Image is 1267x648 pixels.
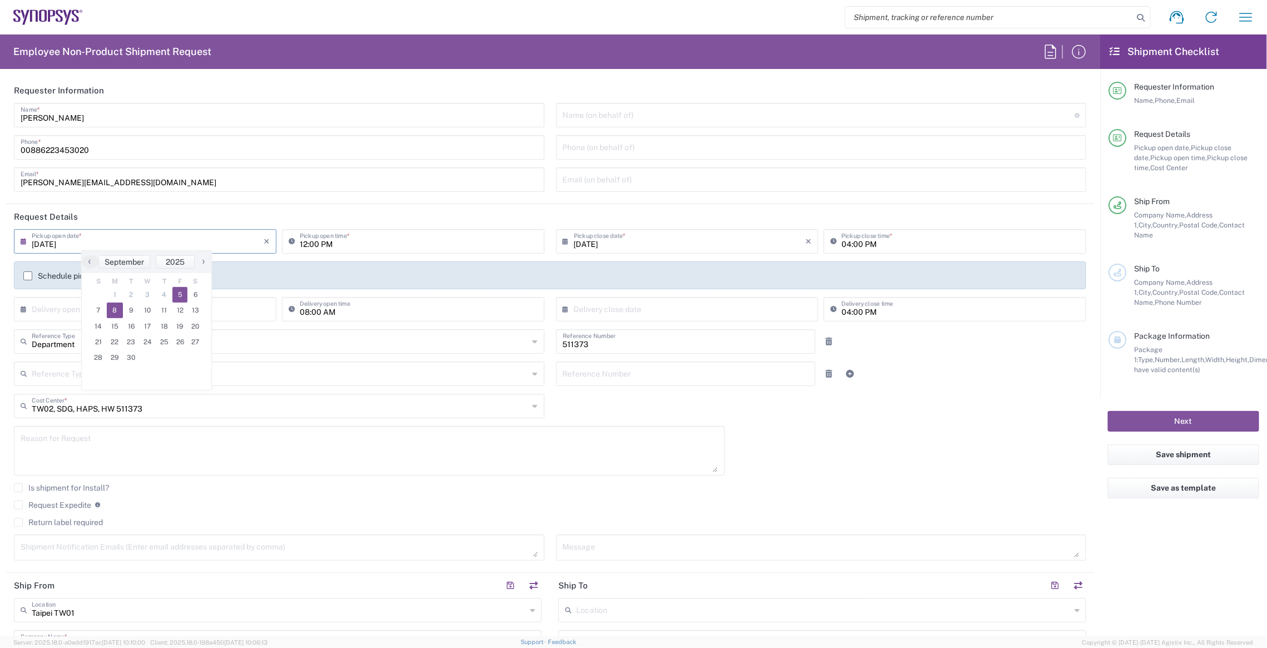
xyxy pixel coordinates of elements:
[187,334,203,350] span: 27
[264,233,270,250] i: ×
[845,7,1134,28] input: Shipment, tracking or reference number
[821,366,837,382] a: Remove Reference
[14,85,104,96] h2: Requester Information
[1139,288,1152,296] span: City,
[156,255,195,269] button: 2025
[195,255,211,269] button: ›
[1150,154,1207,162] span: Pickup open time,
[548,639,576,645] a: Feedback
[81,255,98,268] span: ‹
[172,287,188,303] span: 5
[82,255,211,269] bs-datepicker-navigation-view: ​ ​ ​
[1150,164,1188,172] span: Cost Center
[107,276,123,287] th: weekday
[150,639,268,646] span: Client: 2025.18.0-198a450
[821,334,837,349] a: Remove Reference
[1152,288,1179,296] span: Country,
[123,287,140,303] span: 2
[195,255,212,268] span: ›
[172,334,188,350] span: 26
[156,287,172,303] span: 4
[107,334,123,350] span: 22
[187,303,203,318] span: 13
[1179,288,1219,296] span: Postal Code,
[187,287,203,303] span: 6
[14,518,103,527] label: Return label required
[1134,345,1162,364] span: Package 1:
[156,334,172,350] span: 25
[1134,197,1170,206] span: Ship From
[81,250,212,390] bs-datepicker-container: calendar
[1082,637,1254,647] span: Copyright © [DATE]-[DATE] Agistix Inc., All Rights Reserved
[1134,278,1186,286] span: Company Name,
[1108,444,1259,465] button: Save shipment
[13,45,211,58] h2: Employee Non-Product Shipment Request
[156,303,172,318] span: 11
[172,319,188,334] span: 19
[82,255,98,269] button: ‹
[1226,355,1249,364] span: Height,
[1138,355,1155,364] span: Type,
[90,350,107,365] span: 28
[166,258,185,266] span: 2025
[1181,355,1205,364] span: Length,
[14,580,55,591] h2: Ship From
[90,334,107,350] span: 21
[1155,96,1176,105] span: Phone,
[14,501,91,510] label: Request Expedite
[187,276,203,287] th: weekday
[172,276,188,287] th: weekday
[107,303,123,318] span: 8
[102,639,145,646] span: [DATE] 10:10:00
[224,639,268,646] span: [DATE] 10:06:13
[1179,221,1219,229] span: Postal Code,
[107,350,123,365] span: 29
[1152,221,1179,229] span: Country,
[1134,264,1160,273] span: Ship To
[1176,96,1195,105] span: Email
[1205,355,1226,364] span: Width,
[1134,130,1190,138] span: Request Details
[98,255,150,269] button: September
[842,366,858,382] a: Add Reference
[107,287,123,303] span: 1
[123,303,140,318] span: 9
[1134,82,1214,91] span: Requester Information
[558,580,588,591] h2: Ship To
[123,276,140,287] th: weekday
[156,276,172,287] th: weekday
[14,211,78,222] h2: Request Details
[1134,144,1191,152] span: Pickup open date,
[1108,411,1259,432] button: Next
[1139,221,1152,229] span: City,
[123,319,140,334] span: 16
[105,258,144,266] span: September
[107,319,123,334] span: 15
[1110,45,1220,58] h2: Shipment Checklist
[14,483,109,492] label: Is shipment for Install?
[187,319,203,334] span: 20
[1134,211,1186,219] span: Company Name,
[23,271,97,280] label: Schedule pickup
[172,303,188,318] span: 12
[1155,298,1202,306] span: Phone Number
[90,276,107,287] th: weekday
[521,639,548,645] a: Support
[140,276,156,287] th: weekday
[1155,355,1181,364] span: Number,
[123,350,140,365] span: 30
[13,639,145,646] span: Server: 2025.18.0-a0edd1917ac
[90,319,107,334] span: 14
[156,319,172,334] span: 18
[140,334,156,350] span: 24
[90,303,107,318] span: 7
[1134,332,1210,340] span: Package Information
[1134,96,1155,105] span: Name,
[140,319,156,334] span: 17
[140,303,156,318] span: 10
[140,287,156,303] span: 3
[123,334,140,350] span: 23
[805,233,811,250] i: ×
[1108,478,1259,498] button: Save as template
